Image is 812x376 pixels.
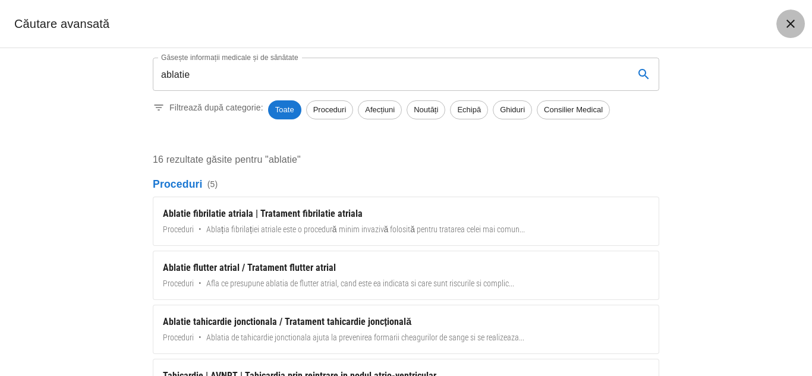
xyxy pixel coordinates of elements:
[153,251,659,300] a: Ablatie flutter atrial / Tratament flutter atrialProceduri•Afla ce presupune ablatia de flutter a...
[493,100,532,119] div: Ghiduri
[268,100,301,119] div: Toate
[537,100,610,119] div: Consilier Medical
[199,331,202,344] span: •
[199,223,202,236] span: •
[407,100,445,119] div: Noutăți
[14,14,109,33] h2: Căutare avansată
[206,331,524,344] span: Ablatia de tahicardie jonctionala ajuta la prevenirea formarii cheagurilor de sange si se realize...
[163,277,194,290] span: Proceduri
[407,104,445,116] span: Noutăți
[163,261,649,275] div: Ablatie flutter atrial / Tratament flutter atrial
[153,197,659,246] a: Ablatie fibrilatie atriala | Tratament fibrilatie atrialaProceduri•Ablația fibrilației atriale es...
[450,100,488,119] div: Echipă
[358,104,401,116] span: Afecțiuni
[207,178,218,190] span: ( 5 )
[268,104,301,116] span: Toate
[451,104,487,116] span: Echipă
[153,58,625,91] input: Introduceți un termen pentru căutare...
[206,223,525,236] span: Ablația fibrilației atriale este o procedură minim invazivă folosită pentru tratarea celei mai co...
[358,100,402,119] div: Afecțiuni
[307,104,353,116] span: Proceduri
[163,207,649,221] div: Ablatie fibrilatie atriala | Tratament fibrilatie atriala
[776,10,805,38] button: închide căutarea
[161,52,298,62] label: Găsește informații medicale și de sănătate
[153,153,659,167] p: 16 rezultate găsite pentru "ablatie"
[153,305,659,354] a: Ablatie tahicardie jonctionala / Tratament tahicardie joncționalăProceduri•Ablatia de tahicardie ...
[493,104,531,116] span: Ghiduri
[163,331,194,344] span: Proceduri
[630,60,658,89] button: search
[163,223,194,236] span: Proceduri
[169,102,263,113] p: Filtrează după categorie:
[206,277,514,290] span: Afla ce presupune ablatia de flutter atrial, cand este ea indicata si care sunt riscurile si comp...
[163,315,649,329] div: Ablatie tahicardie jonctionala / Tratament tahicardie joncțională
[537,104,609,116] span: Consilier Medical
[199,277,202,290] span: •
[306,100,354,119] div: Proceduri
[153,176,659,192] p: Proceduri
